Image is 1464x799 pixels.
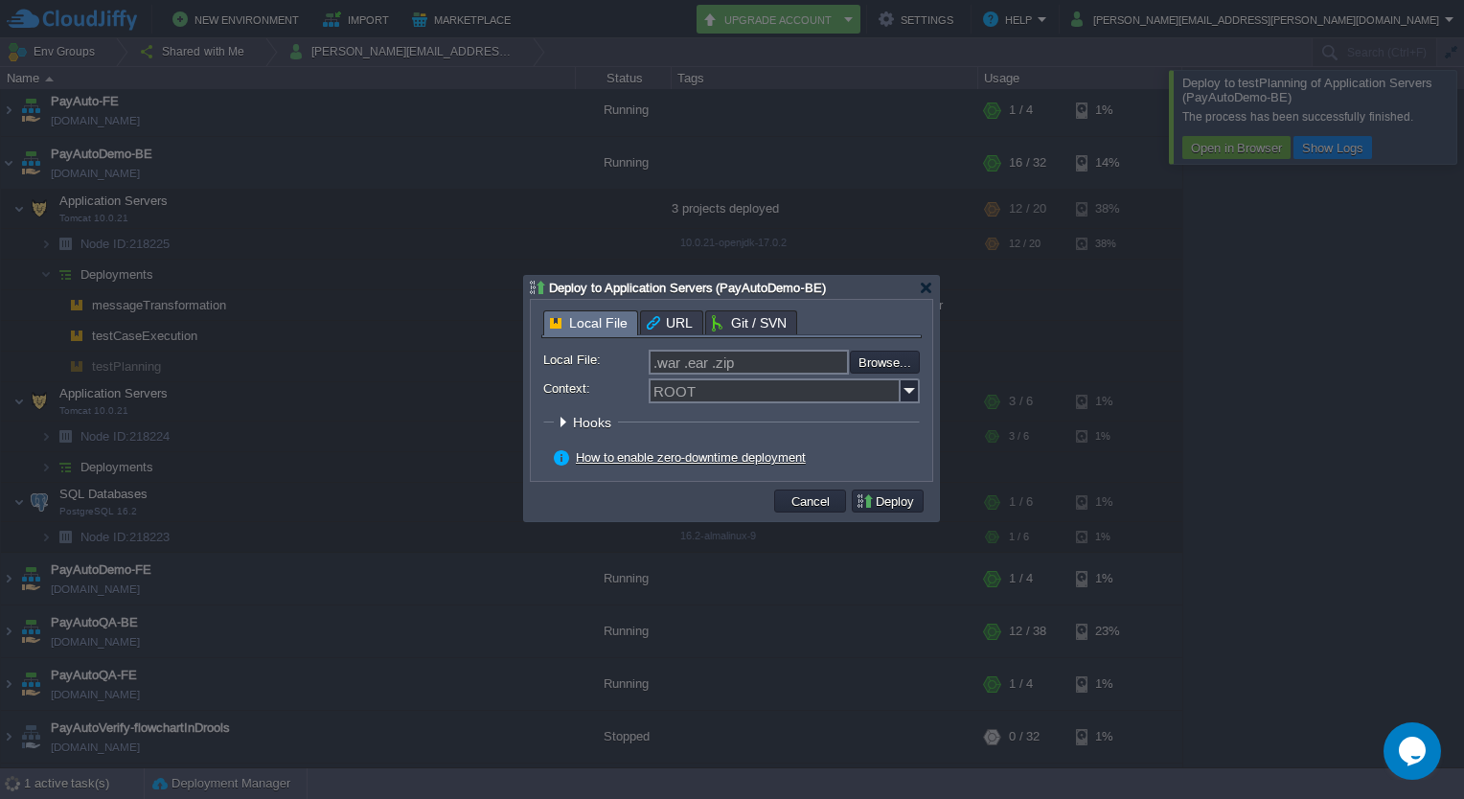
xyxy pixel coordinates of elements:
button: Deploy [856,492,920,510]
button: Cancel [786,492,835,510]
span: Hooks [573,415,616,430]
a: How to enable zero-downtime deployment [576,450,806,465]
label: Local File: [543,350,647,370]
span: Git / SVN [712,311,787,334]
span: Local File [550,311,628,335]
span: URL [647,311,693,334]
span: Deploy to Application Servers (PayAutoDemo-BE) [549,281,826,295]
label: Context: [543,378,647,399]
iframe: chat widget [1384,722,1445,780]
